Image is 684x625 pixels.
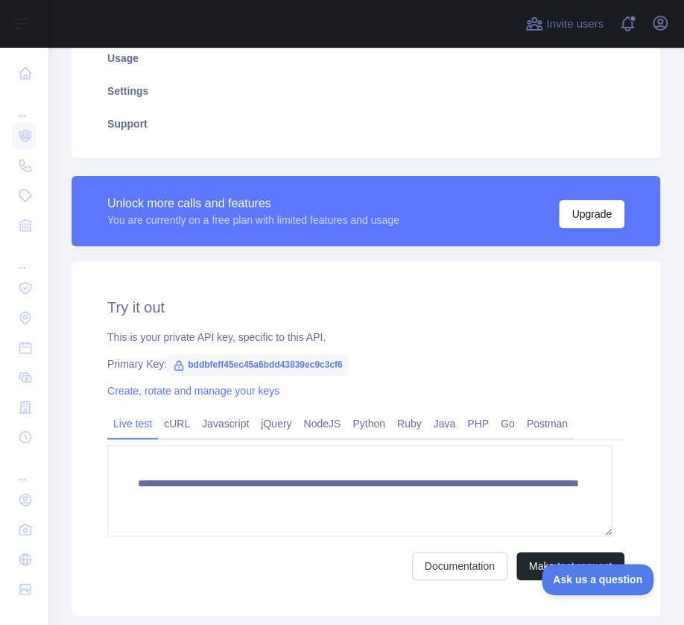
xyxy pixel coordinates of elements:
a: Support [89,107,642,140]
a: cURL [158,412,196,436]
div: You are currently on a free plan with limited features and usage [107,213,399,227]
div: ... [12,89,36,119]
a: Python [346,412,391,436]
span: Invite users [546,16,604,33]
a: PHP [461,412,495,436]
a: Java [428,412,462,436]
div: Primary Key: [107,357,624,371]
h2: Try it out [107,297,624,318]
button: Upgrade [559,200,624,228]
iframe: Toggle Customer Support [542,564,654,595]
div: Unlock more calls and features [107,195,399,213]
a: Javascript [196,412,255,436]
div: This is your private API key, specific to this API. [107,330,624,345]
button: Invite users [522,12,607,36]
a: Ruby [391,412,428,436]
a: NodeJS [297,412,346,436]
a: Postman [521,412,574,436]
a: jQuery [255,412,297,436]
div: ... [12,453,36,483]
a: Documentation [412,552,507,580]
a: Settings [89,75,642,107]
button: Make test request [516,552,624,580]
span: bddbfeff45ec45a6bdd43839ec9c3cf6 [167,354,348,376]
div: ... [12,242,36,271]
a: Usage [89,42,642,75]
a: Create, rotate and manage your keys [107,385,279,397]
a: Go [495,412,521,436]
a: Live test [107,412,158,436]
